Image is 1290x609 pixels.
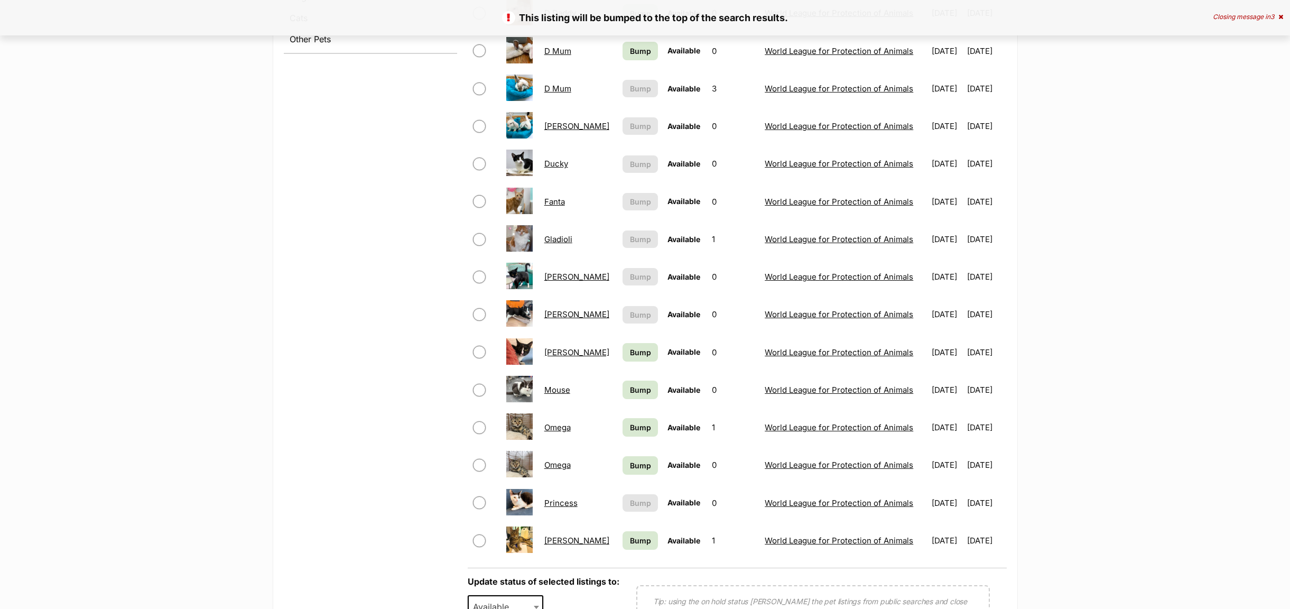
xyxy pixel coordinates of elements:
img: Donna [506,112,533,139]
td: [DATE] [927,485,966,521]
a: World League for Protection of Animals [765,84,913,94]
td: [DATE] [927,108,966,144]
span: Available [667,536,700,545]
a: [PERSON_NAME] [544,272,609,282]
a: World League for Protection of Animals [765,309,913,319]
td: [DATE] [967,334,1006,371]
span: Available [667,385,700,394]
td: [DATE] [967,447,1006,483]
img: D Mum [506,75,533,101]
span: Available [667,84,700,93]
a: [PERSON_NAME] [544,309,609,319]
td: [DATE] [927,183,966,220]
span: Bump [630,347,651,358]
a: Gladioli [544,234,572,244]
a: Princess [544,498,578,508]
span: Available [667,460,700,469]
td: 1 [708,409,759,446]
td: 0 [708,372,759,408]
a: [PERSON_NAME] [544,121,609,131]
td: 0 [708,259,759,295]
a: Omega [544,460,571,470]
td: 0 [708,485,759,521]
span: Bump [630,45,651,57]
a: Bump [623,418,657,437]
td: [DATE] [927,334,966,371]
td: [DATE] [967,409,1006,446]
a: Mouse [544,385,570,395]
a: World League for Protection of Animals [765,498,913,508]
a: Omega [544,422,571,432]
td: [DATE] [927,145,966,182]
a: Ducky [544,159,568,169]
button: Bump [623,494,657,512]
td: [DATE] [927,372,966,408]
span: Bump [630,535,651,546]
a: World League for Protection of Animals [765,536,913,546]
td: [DATE] [927,221,966,257]
span: Bump [630,121,651,132]
td: [DATE] [967,296,1006,333]
a: Bump [623,42,657,60]
a: World League for Protection of Animals [765,385,913,395]
td: 1 [708,522,759,559]
td: 0 [708,296,759,333]
span: Available [667,122,700,131]
span: Available [667,235,700,244]
a: World League for Protection of Animals [765,272,913,282]
td: [DATE] [967,70,1006,107]
img: Fanta [506,188,533,214]
span: Bump [630,460,651,471]
a: D Mum [544,84,571,94]
a: Fanta [544,197,565,207]
a: Other Pets [284,30,457,49]
td: [DATE] [967,259,1006,295]
a: Bump [623,343,657,362]
span: Bump [630,159,651,170]
label: Update status of selected listings to: [468,576,619,587]
td: 0 [708,33,759,69]
td: [DATE] [967,372,1006,408]
td: 0 [708,145,759,182]
a: World League for Protection of Animals [765,460,913,470]
td: [DATE] [967,485,1006,521]
a: Bump [623,456,657,475]
img: Harry [506,263,533,289]
a: Bump [623,381,657,399]
button: Bump [623,117,657,135]
span: Bump [630,497,651,509]
td: 0 [708,183,759,220]
span: Available [667,46,700,55]
button: Bump [623,155,657,173]
span: Available [667,347,700,356]
a: World League for Protection of Animals [765,197,913,207]
a: World League for Protection of Animals [765,159,913,169]
span: Available [667,159,700,168]
span: Bump [630,384,651,395]
span: Bump [630,234,651,245]
button: Bump [623,80,657,97]
button: Bump [623,306,657,324]
a: World League for Protection of Animals [765,46,913,56]
td: [DATE] [967,108,1006,144]
td: 1 [708,221,759,257]
td: [DATE] [927,296,966,333]
a: World League for Protection of Animals [765,347,913,357]
td: [DATE] [927,522,966,559]
td: [DATE] [967,145,1006,182]
span: Bump [630,83,651,94]
div: Closing message in [1213,13,1283,21]
a: World League for Protection of Animals [765,422,913,432]
button: Bump [623,268,657,285]
p: This listing will be bumped to the top of the search results. [11,11,1279,25]
td: [DATE] [967,221,1006,257]
span: 3 [1270,13,1274,21]
td: [DATE] [967,33,1006,69]
a: Bump [623,531,657,550]
span: Bump [630,271,651,282]
span: Bump [630,422,651,433]
td: 0 [708,334,759,371]
td: 0 [708,108,759,144]
span: Bump [630,196,651,207]
button: Bump [623,193,657,210]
